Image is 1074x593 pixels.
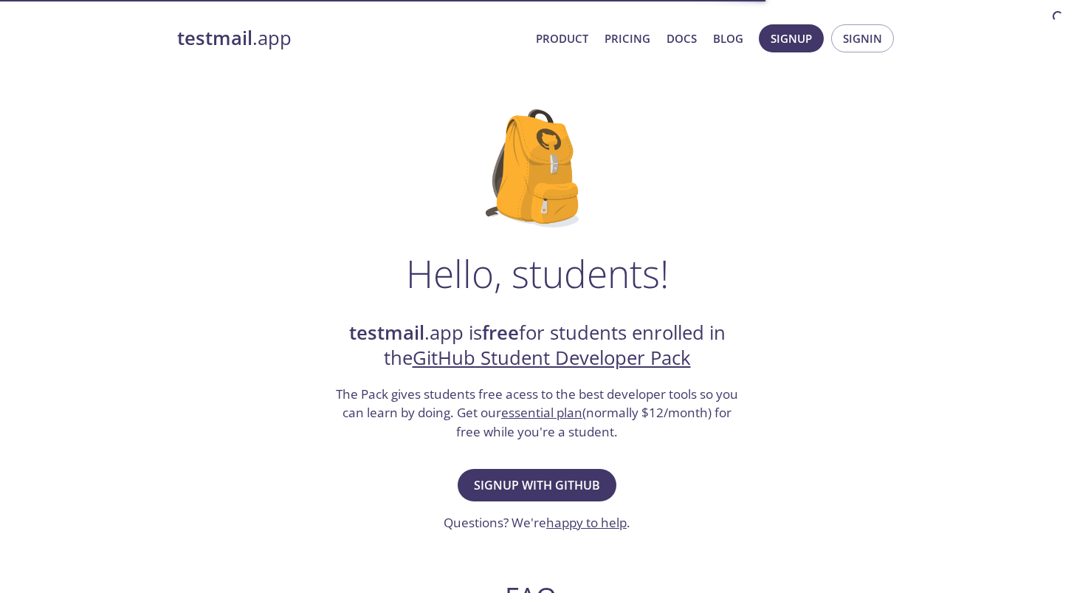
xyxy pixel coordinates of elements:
h3: The Pack gives students free acess to the best developer tools so you can learn by doing. Get our... [334,385,740,442]
button: Signup with GitHub [458,469,616,501]
button: Signin [831,24,894,52]
span: Signup with GitHub [474,475,600,496]
h3: Questions? We're . [444,513,630,532]
a: essential plan [501,404,582,421]
a: Pricing [605,29,650,48]
h2: .app is for students enrolled in the [334,321,740,371]
button: Signup [759,24,824,52]
a: happy to help [546,514,627,531]
h1: Hello, students! [406,251,669,295]
a: GitHub Student Developer Pack [413,345,691,371]
a: Docs [667,29,697,48]
a: testmail.app [177,26,524,51]
strong: testmail [349,320,424,346]
img: github-student-backpack.png [486,109,588,227]
span: Signup [771,29,812,48]
a: Blog [713,29,743,48]
a: Product [536,29,588,48]
strong: testmail [177,25,252,51]
strong: free [482,320,519,346]
span: Signin [843,29,882,48]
